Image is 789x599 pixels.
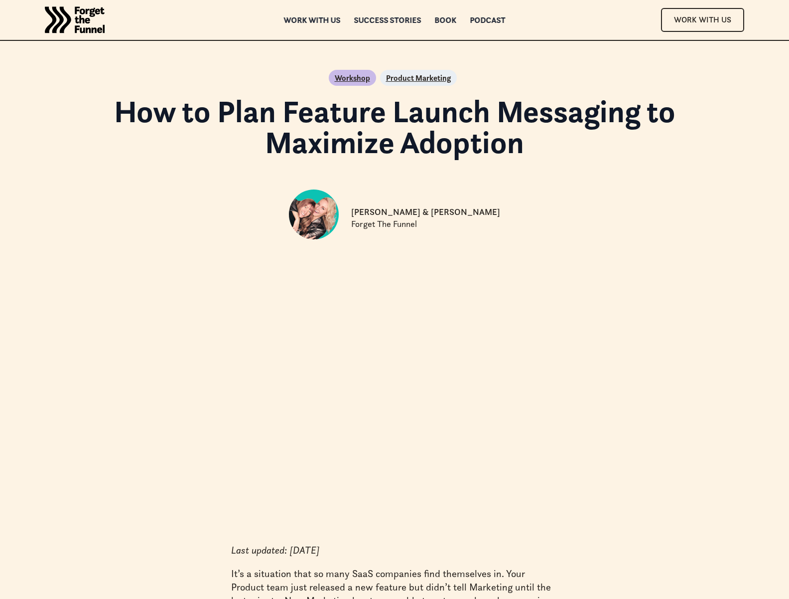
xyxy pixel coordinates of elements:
a: Product Marketing [386,72,451,84]
h1: How to Plan Feature Launch Messaging to Maximize Adoption [112,96,677,158]
p: [PERSON_NAME] & [PERSON_NAME] [351,206,500,218]
a: Podcast [470,16,506,23]
a: Work with us [284,16,341,23]
a: Workshop [335,72,370,84]
a: Work With Us [661,8,744,31]
iframe: YouTube embed [161,267,628,530]
p: ‍ [231,544,558,557]
a: Success Stories [354,16,421,23]
a: Book [435,16,457,23]
em: Last updated: [DATE] [231,544,319,557]
p: Forget The Funnel [351,218,417,230]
